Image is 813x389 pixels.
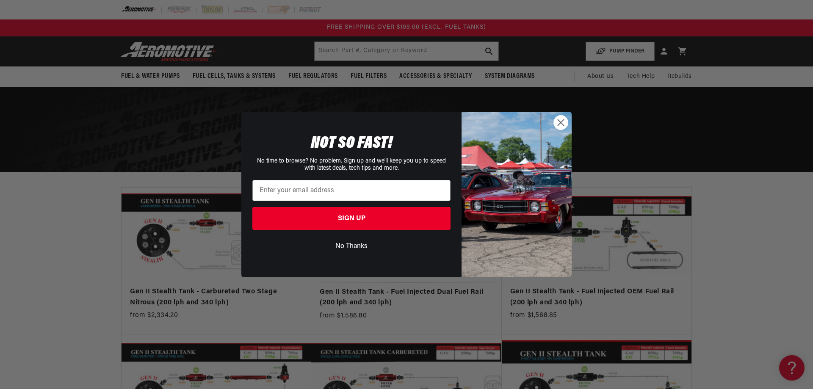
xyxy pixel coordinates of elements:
[311,135,393,152] span: NOT SO FAST!
[252,207,451,230] button: SIGN UP
[257,158,446,171] span: No time to browse? No problem. Sign up and we'll keep you up to speed with latest deals, tech tip...
[553,115,568,130] button: Close dialog
[252,180,451,201] input: Enter your email address
[252,238,451,254] button: No Thanks
[462,112,572,277] img: 85cdd541-2605-488b-b08c-a5ee7b438a35.jpeg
